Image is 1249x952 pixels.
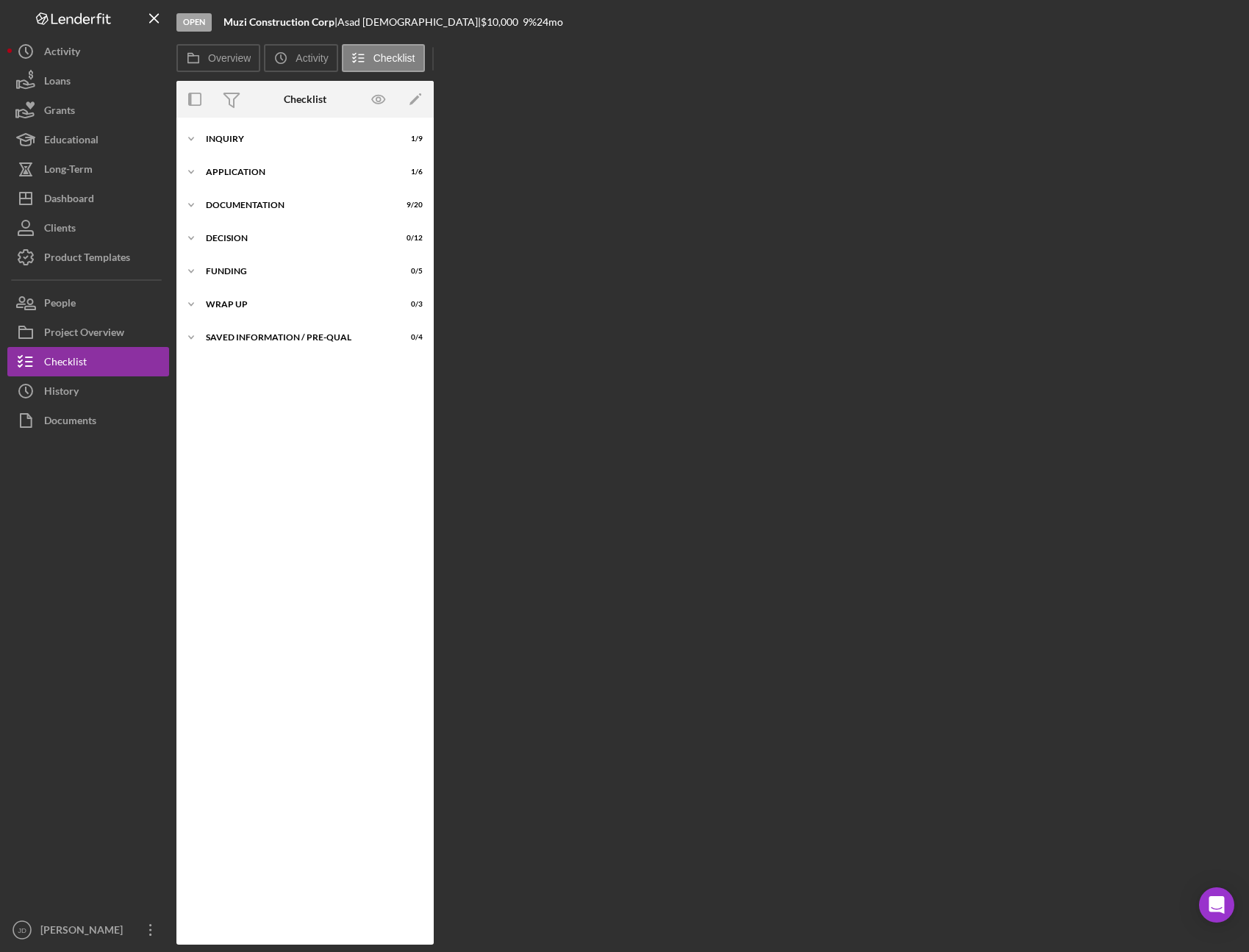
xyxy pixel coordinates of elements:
[7,376,169,406] button: History
[44,243,130,276] div: Product Templates
[337,16,481,28] div: Asad [DEMOGRAPHIC_DATA] |
[37,915,132,948] div: [PERSON_NAME]
[396,300,423,309] div: 0 / 3
[44,96,75,129] div: Grants
[44,184,94,217] div: Dashboard
[7,915,169,945] button: JD[PERSON_NAME]
[396,168,423,176] div: 1 / 6
[44,376,79,409] div: History
[208,52,251,64] label: Overview
[206,300,386,309] div: Wrap up
[44,288,76,321] div: People
[396,333,423,342] div: 0 / 4
[1199,887,1234,923] div: Open Intercom Messenger
[206,201,386,210] div: Documentation
[44,347,87,380] div: Checklist
[264,44,337,72] button: Activity
[373,52,415,64] label: Checklist
[44,66,71,99] div: Loans
[44,125,99,158] div: Educational
[7,213,169,243] button: Clients
[44,37,80,70] div: Activity
[523,16,537,28] div: 9 %
[284,93,326,105] div: Checklist
[44,154,93,187] div: Long-Term
[7,125,169,154] button: Educational
[44,406,96,439] div: Documents
[7,66,169,96] button: Loans
[7,288,169,318] button: People
[44,318,124,351] div: Project Overview
[396,135,423,143] div: 1 / 9
[537,16,563,28] div: 24 mo
[206,135,386,143] div: Inquiry
[44,213,76,246] div: Clients
[342,44,425,72] button: Checklist
[396,234,423,243] div: 0 / 12
[396,267,423,276] div: 0 / 5
[223,15,334,28] b: Muzi Construction Corp
[7,37,169,66] button: Activity
[481,15,518,28] span: $10,000
[396,201,423,210] div: 9 / 20
[7,154,169,184] button: Long-Term
[206,234,386,243] div: Decision
[18,926,26,934] text: JD
[7,243,169,272] button: Product Templates
[206,267,386,276] div: Funding
[176,13,212,32] div: Open
[7,184,169,213] button: Dashboard
[7,96,169,125] button: Grants
[7,406,169,435] button: Documents
[7,347,169,376] button: Checklist
[7,318,169,347] button: Project Overview
[176,44,260,72] button: Overview
[223,16,337,28] div: |
[296,52,328,64] label: Activity
[206,168,386,176] div: Application
[206,333,386,342] div: Saved Information / Pre-Qual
